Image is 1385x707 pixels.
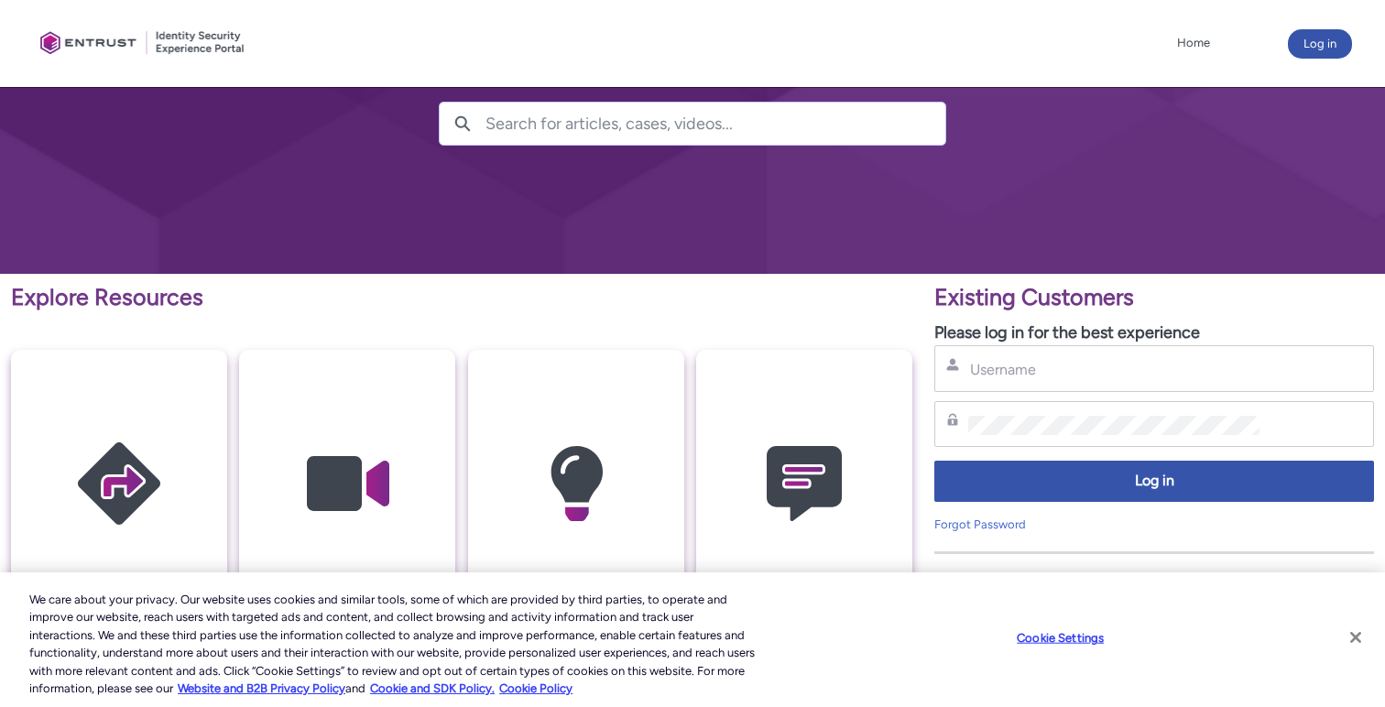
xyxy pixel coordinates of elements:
p: Existing Customers [934,280,1374,315]
span: Log in [946,471,1362,492]
button: Search [440,103,485,145]
a: More information about our cookie policy., opens in a new tab [178,681,345,695]
input: Search for articles, cases, videos... [485,103,945,145]
button: Log in [934,461,1374,502]
a: Home [1172,29,1215,57]
img: Video Guides [260,386,434,582]
div: We care about your privacy. Our website uses cookies and similar tools, some of which are provide... [29,591,762,698]
a: Cookie and SDK Policy. [370,681,495,695]
p: Please log in for the best experience [934,321,1374,345]
a: Forgot Password [934,517,1026,531]
img: Getting Started [32,386,206,582]
input: Username [968,360,1260,379]
button: Log in [1288,29,1352,59]
button: Cookie Settings [1003,620,1118,657]
button: Close [1336,617,1376,658]
img: Contact Support [717,386,891,582]
img: Knowledge Articles [489,386,663,582]
a: Cookie Policy [499,681,573,695]
p: Explore Resources [11,280,912,315]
